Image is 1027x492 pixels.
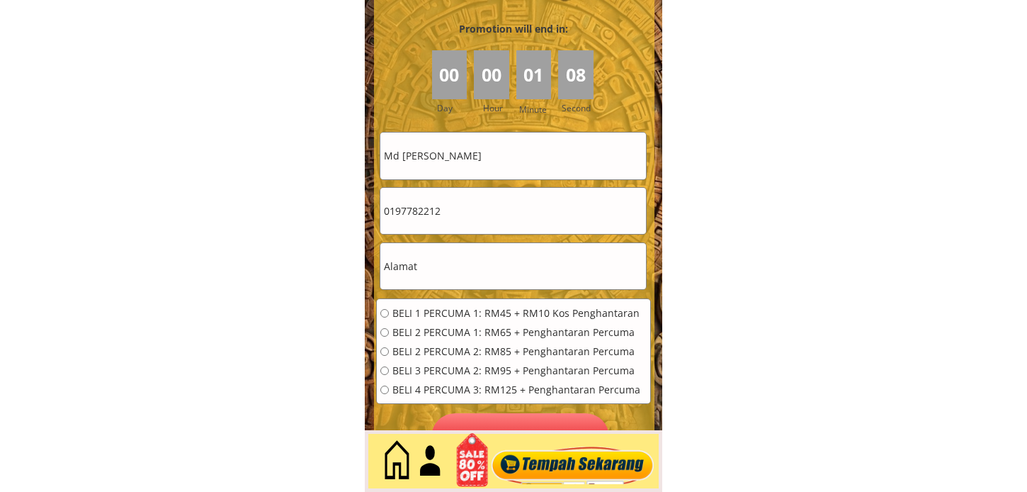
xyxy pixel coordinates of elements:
[392,385,640,395] span: BELI 4 PERCUMA 3: RM125 + Penghantaran Percuma
[433,21,594,37] h3: Promotion will end in:
[519,103,550,116] h3: Minute
[380,188,646,234] input: Telefon
[562,101,596,115] h3: Second
[380,243,646,289] input: Alamat
[431,413,609,461] p: Pesan sekarang
[380,133,646,179] input: Nama
[392,347,640,357] span: BELI 2 PERCUMA 2: RM85 + Penghantaran Percuma
[392,308,640,318] span: BELI 1 PERCUMA 1: RM45 + RM10 Kos Penghantaran
[483,101,513,115] h3: Hour
[437,101,472,115] h3: Day
[392,328,640,337] span: BELI 2 PERCUMA 1: RM65 + Penghantaran Percuma
[392,366,640,376] span: BELI 3 PERCUMA 2: RM95 + Penghantaran Percuma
